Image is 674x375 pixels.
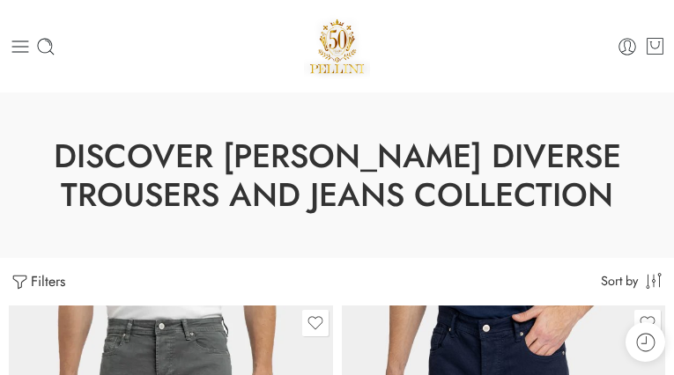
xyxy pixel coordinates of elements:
a: Pellini - [304,13,370,79]
a: Filters [9,262,65,301]
img: Pellini [304,13,370,79]
a: Cart [645,36,665,57]
h1: Discover [PERSON_NAME] Diverse Trousers and Jeans Collection [44,136,630,214]
a: Login / Register [617,36,638,57]
select: Shop order [601,261,665,298]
